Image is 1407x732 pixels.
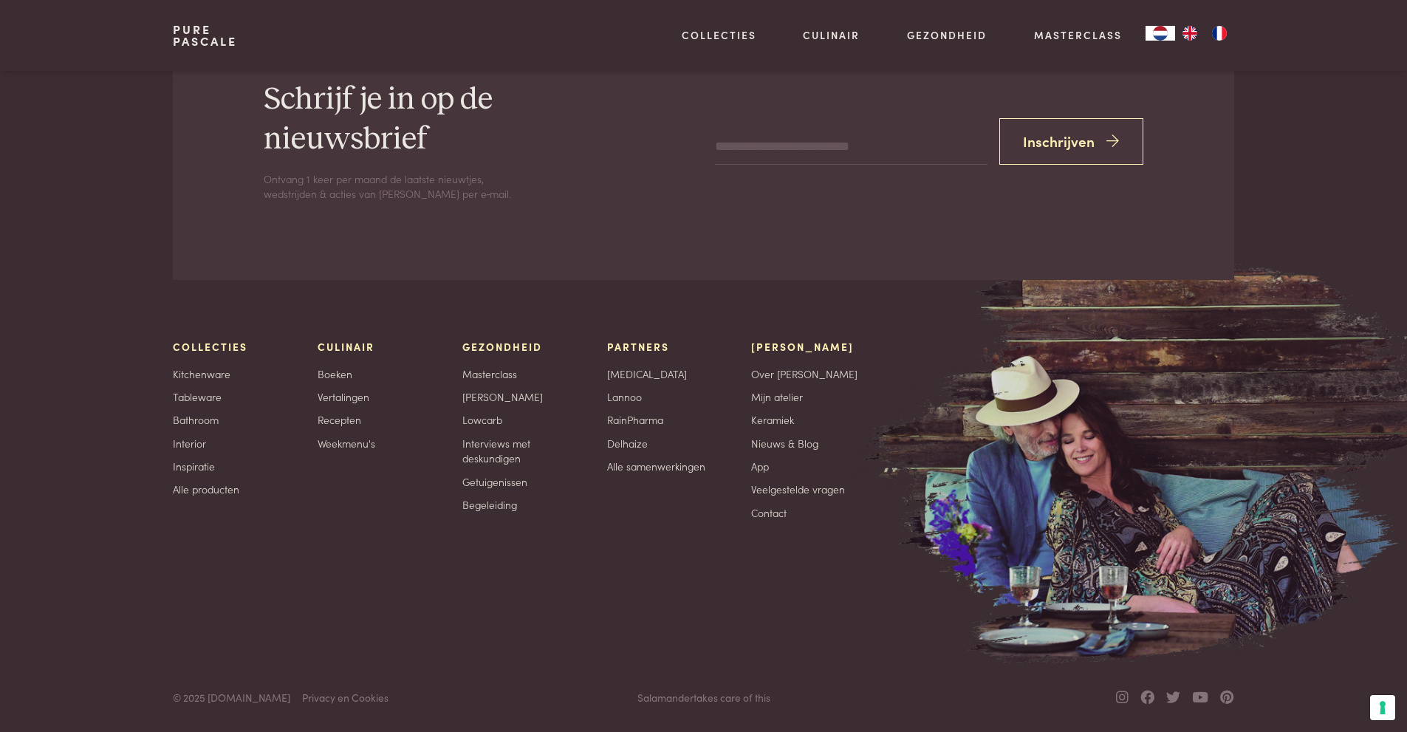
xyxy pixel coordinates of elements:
span: Gezondheid [462,339,542,355]
a: Veelgestelde vragen [751,482,845,497]
a: FR [1205,26,1234,41]
a: [MEDICAL_DATA] [607,366,687,382]
ul: Language list [1175,26,1234,41]
span: takes care of this [637,690,770,705]
a: Collecties [682,27,756,43]
a: Interviews met deskundigen [462,436,583,466]
a: Nieuws & Blog [751,436,818,451]
a: [PERSON_NAME] [462,389,543,405]
a: Alle producten [173,482,239,497]
a: Mijn atelier [751,389,803,405]
span: [PERSON_NAME] [751,339,854,355]
a: Contact [751,505,787,521]
a: Boeken [318,366,352,382]
a: App [751,459,769,474]
a: NL [1146,26,1175,41]
span: Partners [607,339,669,355]
span: © 2025 [DOMAIN_NAME] [173,690,290,705]
a: Bathroom [173,412,219,428]
a: Lowcarb [462,412,502,428]
aside: Language selected: Nederlands [1146,26,1234,41]
a: Culinair [803,27,860,43]
a: Tableware [173,389,222,405]
a: Begeleiding [462,497,517,513]
button: Inschrijven [999,118,1144,165]
a: Privacy en Cookies [302,690,388,705]
a: RainPharma [607,412,663,428]
a: EN [1175,26,1205,41]
a: Kitchenware [173,366,230,382]
a: Salamander [637,690,694,705]
a: Masterclass [1034,27,1122,43]
a: PurePascale [173,24,237,47]
a: Keramiek [751,412,794,428]
a: Getuigenissen [462,474,527,490]
a: Weekmenu's [318,436,375,451]
a: Vertalingen [318,389,369,405]
span: Culinair [318,339,374,355]
a: Masterclass [462,366,517,382]
div: Language [1146,26,1175,41]
p: Ontvang 1 keer per maand de laatste nieuwtjes, wedstrijden & acties van [PERSON_NAME] per e‑mail. [264,171,515,202]
a: Alle samenwerkingen [607,459,705,474]
a: Delhaize [607,436,648,451]
a: Gezondheid [907,27,987,43]
a: Inspiratie [173,459,215,474]
a: Interior [173,436,206,451]
a: Over [PERSON_NAME] [751,366,857,382]
button: Uw voorkeuren voor toestemming voor trackingtechnologieën [1370,695,1395,720]
span: Collecties [173,339,247,355]
h2: Schrijf je in op de nieuwsbrief [264,81,602,159]
a: Recepten [318,412,361,428]
a: Lannoo [607,389,642,405]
